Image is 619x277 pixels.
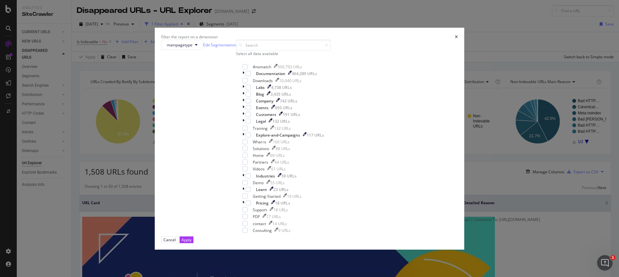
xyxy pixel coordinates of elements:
[270,91,291,97] div: 3,435 URLs
[236,51,330,56] div: Select all data available
[292,71,317,76] div: 464,289 URLs
[155,28,464,250] div: modal
[253,207,267,213] div: Support
[266,214,281,219] div: 17 URLs
[256,200,269,206] div: Pricing
[256,173,275,179] div: Industries
[272,119,290,124] div: 132 URLs
[273,207,288,213] div: 18 URLs
[253,78,273,83] div: Downloads
[256,119,266,124] div: Legal
[271,85,292,90] div: 4,738 URLs
[161,34,218,40] div: Filter the report on a dimension
[270,153,285,158] div: 69 URLs
[203,42,236,48] a: Edit Segmentation
[253,64,271,70] div: #nomatch
[256,91,264,97] div: Blog
[253,214,260,219] div: PDF
[610,255,615,260] span: 1
[280,98,297,104] div: 743 URLs
[272,221,287,226] div: 14 URLs
[253,139,266,145] div: What-is
[256,187,267,192] div: Learn
[274,126,291,131] div: 132 URLs
[256,85,265,90] div: Labs
[256,132,300,138] div: Explore-and-Campaigns
[180,236,193,243] button: Apply
[278,228,290,233] div: 9 URLs
[253,180,264,186] div: Demo
[287,194,301,199] div: 19 URLs
[283,112,300,117] div: 191 URLs
[253,146,269,151] div: Solutions
[167,42,192,48] span: mainpagetype
[271,166,286,172] div: 61 URLs
[253,153,264,158] div: Home
[275,105,292,110] div: 693 URLs
[236,40,330,51] input: Search
[273,187,289,192] div: 23 URLs
[161,236,178,243] button: Cancel
[256,105,269,110] div: Events
[253,166,265,172] div: Videos
[455,34,458,40] div: times
[279,78,301,83] div: 10,040 URLs
[275,159,289,165] div: 64 URLs
[256,98,273,104] div: Company
[256,112,276,117] div: Customers
[276,146,290,151] div: 88 URLs
[253,228,272,233] div: Consulting
[281,173,297,179] div: 59 URLs
[273,139,290,145] div: 100 URLs
[278,64,302,70] div: 500,793 URLs
[163,237,176,243] div: Cancel
[275,200,290,206] div: 18 URLs
[256,71,285,76] div: Documentation
[253,126,268,131] div: Training
[182,237,192,243] div: Apply
[253,194,280,199] div: Getting-Started
[161,40,203,50] button: mainpagetype
[253,159,268,165] div: Partners
[253,221,266,226] div: contact
[270,180,285,186] div: 55 URLs
[597,255,613,271] iframe: Intercom live chat
[307,132,324,138] div: 117 URLs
